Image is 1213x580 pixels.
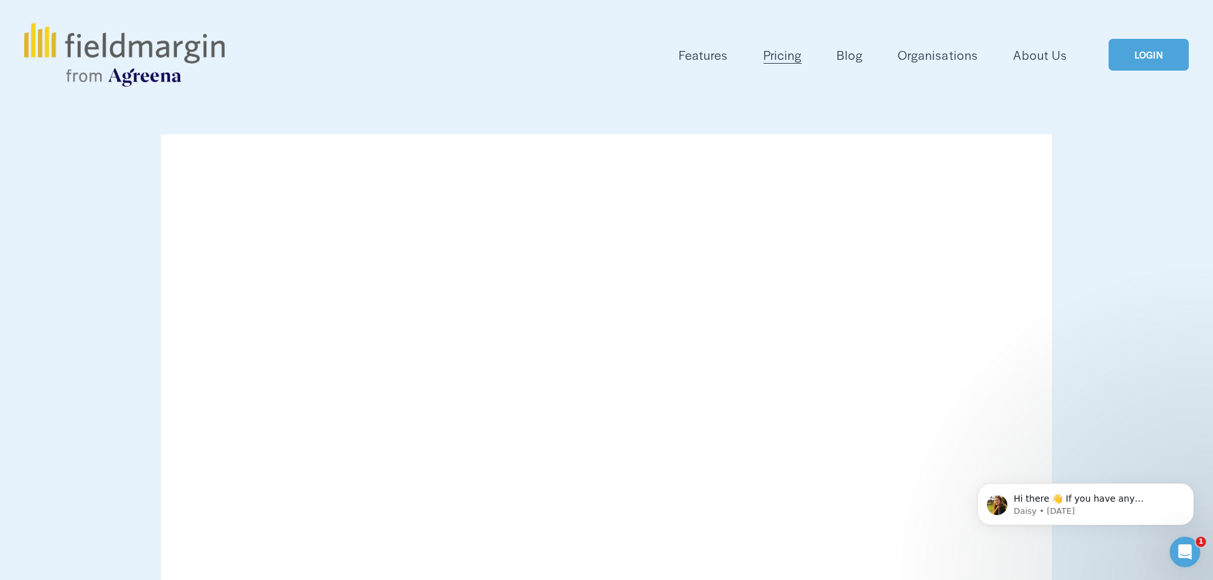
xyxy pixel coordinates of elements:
[958,456,1213,546] iframe: Intercom notifications message
[679,46,728,64] span: Features
[763,45,802,66] a: Pricing
[837,45,863,66] a: Blog
[24,23,224,87] img: fieldmargin.com
[1109,39,1189,71] a: LOGIN
[679,45,728,66] a: folder dropdown
[898,45,977,66] a: Organisations
[1170,537,1200,567] iframe: Intercom live chat
[1196,537,1206,547] span: 1
[1013,45,1067,66] a: About Us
